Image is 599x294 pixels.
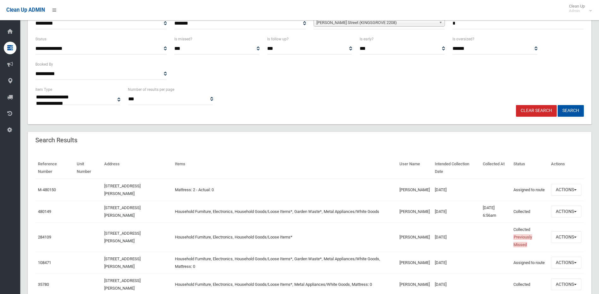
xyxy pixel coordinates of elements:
[38,209,51,214] a: 480149
[551,184,581,196] button: Actions
[102,157,172,179] th: Address
[74,157,102,179] th: Unit Number
[452,36,474,43] label: Is oversized?
[397,222,432,252] td: [PERSON_NAME]
[551,206,581,217] button: Actions
[104,231,141,243] a: [STREET_ADDRESS][PERSON_NAME]
[360,36,374,43] label: Is early?
[480,157,511,179] th: Collected At
[267,36,289,43] label: Is follow up?
[432,201,480,222] td: [DATE]
[558,105,584,117] button: Search
[35,86,52,93] label: Item Type
[35,36,46,43] label: Status
[516,105,557,117] a: Clear Search
[397,157,432,179] th: User Name
[174,36,192,43] label: Is missed?
[38,187,56,192] a: M-480150
[397,252,432,273] td: [PERSON_NAME]
[511,157,548,179] th: Status
[480,201,511,222] td: [DATE] 6:56am
[38,282,49,287] a: 35780
[548,157,584,179] th: Actions
[551,231,581,243] button: Actions
[172,201,397,222] td: Household Furniture, Electronics, Household Goods/Loose Items*, Garden Waste*, Metal Appliances/W...
[397,201,432,222] td: [PERSON_NAME]
[38,260,51,265] a: 108471
[104,184,141,196] a: [STREET_ADDRESS][PERSON_NAME]
[513,234,532,247] span: Previously Missed
[511,252,548,273] td: Assigned to route
[432,157,480,179] th: Intended Collection Date
[172,157,397,179] th: Items
[38,235,51,239] a: 284109
[551,279,581,290] button: Actions
[172,252,397,273] td: Household Furniture, Electronics, Household Goods/Loose Items*, Garden Waste*, Metal Appliances/W...
[172,179,397,201] td: Mattress: 2 - Actual: 0
[35,61,53,68] label: Booked By
[6,7,45,13] span: Clean Up ADMIN
[397,179,432,201] td: [PERSON_NAME]
[432,222,480,252] td: [DATE]
[569,9,585,13] small: Admin
[432,179,480,201] td: [DATE]
[551,257,581,268] button: Actions
[172,222,397,252] td: Household Furniture, Electronics, Household Goods/Loose Items*
[104,256,141,269] a: [STREET_ADDRESS][PERSON_NAME]
[511,179,548,201] td: Assigned to route
[511,222,548,252] td: Collected
[104,278,141,291] a: [STREET_ADDRESS][PERSON_NAME]
[104,205,141,218] a: [STREET_ADDRESS][PERSON_NAME]
[35,157,74,179] th: Reference Number
[566,4,591,13] span: Clean Up
[316,19,436,26] span: [PERSON_NAME] Street (KINGSGROVE 2208)
[128,86,174,93] label: Number of results per page
[28,134,85,146] header: Search Results
[511,201,548,222] td: Collected
[432,252,480,273] td: [DATE]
